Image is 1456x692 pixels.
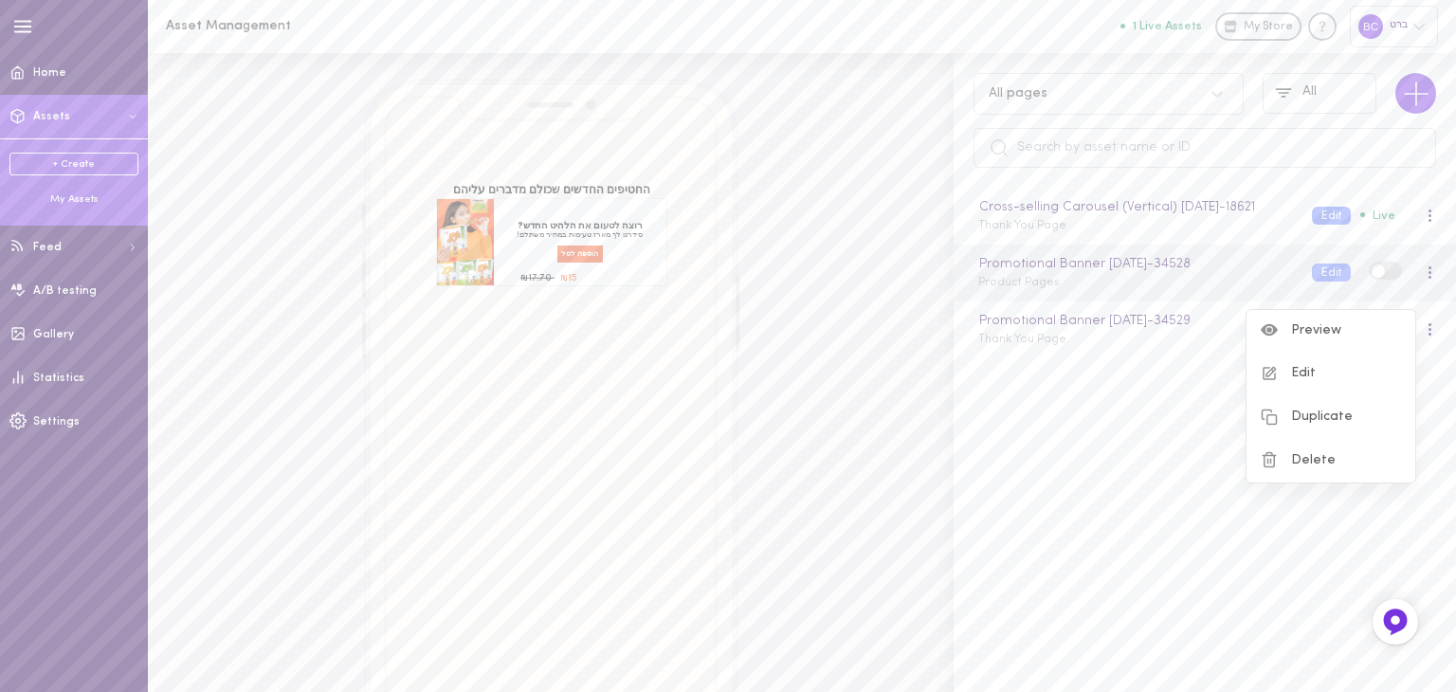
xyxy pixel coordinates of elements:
[974,128,1436,168] input: Search by asset name or ID
[9,153,138,175] a: + Create
[504,231,657,241] span: סידרנו לך מארז טעימות במחיר משתלם!
[1312,207,1351,225] button: Edit
[556,245,605,264] div: הוספה לסל
[1247,440,1415,483] div: Delete
[1263,73,1376,114] button: All
[1247,310,1415,354] div: Preview
[166,19,479,33] h1: Asset Management
[9,192,138,207] div: My Assets
[975,311,1294,332] div: Promotional Banner [DATE] - 34529
[975,197,1294,218] div: Cross-selling Carousel (Vertical) [DATE] - 18621
[33,111,70,122] span: Assets
[33,416,80,428] span: Settings
[1120,20,1215,33] a: 1 Live Assets
[504,221,657,232] span: רוצה לטעום את הלהיט החדש?
[1244,19,1293,36] span: My Store
[1312,264,1351,282] button: Edit
[1381,608,1410,636] img: Feedback Button
[978,277,1060,288] span: Product Pages
[989,87,1047,100] div: All pages
[33,67,66,79] span: Home
[33,373,84,384] span: Statistics
[978,220,1066,231] span: Thank You Page
[1308,12,1337,41] div: Knowledge center
[437,186,666,197] h2: החטיפים החדשים שכולם מדברים עליהם
[1360,209,1395,222] span: Live
[520,273,555,283] span: ‏ ‏₪
[1247,353,1415,396] div: Edit
[528,273,552,283] span: 17.70
[568,273,577,283] span: 15
[560,273,580,283] span: ‏ ‏₪
[978,334,1066,345] span: Thank You Page
[33,329,74,340] span: Gallery
[975,254,1294,275] div: Promotional Banner [DATE] - 34528
[33,242,62,253] span: Feed
[1350,6,1438,46] div: ברט
[1247,396,1415,440] div: Duplicate
[1120,20,1202,32] button: 1 Live Assets
[33,285,97,297] span: A/B testing
[1215,12,1301,41] a: My Store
